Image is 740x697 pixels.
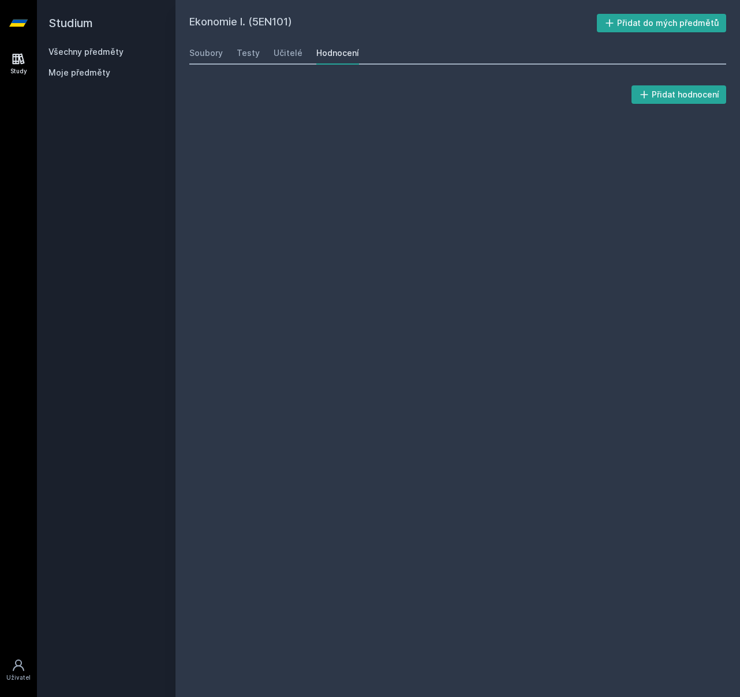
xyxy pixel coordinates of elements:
div: Testy [237,47,260,59]
span: Moje předměty [48,67,110,78]
button: Přidat hodnocení [631,85,727,104]
a: Testy [237,42,260,65]
a: Všechny předměty [48,47,124,57]
div: Učitelé [274,47,302,59]
div: Hodnocení [316,47,359,59]
div: Study [10,67,27,76]
a: Učitelé [274,42,302,65]
a: Study [2,46,35,81]
a: Hodnocení [316,42,359,65]
div: Uživatel [6,673,31,682]
div: Soubory [189,47,223,59]
a: Uživatel [2,653,35,688]
a: Soubory [189,42,223,65]
h2: Ekonomie I. (5EN101) [189,14,597,32]
button: Přidat do mých předmětů [597,14,727,32]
